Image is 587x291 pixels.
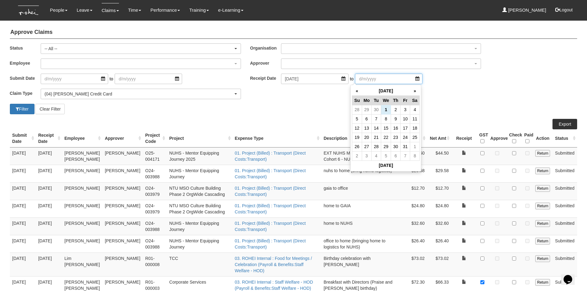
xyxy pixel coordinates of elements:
td: 29 [362,105,371,114]
td: 11 [410,114,420,123]
td: 10 [401,114,410,123]
td: $32.60 [403,217,427,235]
button: Logout [551,2,577,17]
th: » [410,86,420,96]
td: Lim [PERSON_NAME] [62,253,102,276]
td: 16 [391,123,400,133]
th: Sa [410,95,420,105]
td: [DATE] [36,253,62,276]
td: O24-003988 [143,217,167,235]
td: 4 [371,151,381,160]
td: 7 [401,151,410,160]
th: Project : activate to sort column ascending [167,129,232,148]
td: EXT NUHS Mentor Equipping Journey Cohort 6 - NUHS to Home [321,147,403,165]
td: 8 [410,151,420,160]
td: NUHS - Mentor Equipping Journey [167,217,232,235]
td: 21 [371,133,381,142]
a: 03. ROHEI Internal : Staff Welfare - HOD (Payroll & Benefits:Staff Welfare - HOD) [235,280,313,291]
td: [PERSON_NAME] [62,165,102,182]
td: [DATE] [36,200,62,217]
span: to [349,74,355,84]
td: 13 [362,123,371,133]
td: [DATE] [36,165,62,182]
a: Claims [102,3,119,18]
th: Mo [362,95,371,105]
td: $12.70 [403,182,427,200]
td: 20 [362,133,371,142]
input: d/m/yyyy [281,74,349,84]
td: [PERSON_NAME] [102,200,143,217]
th: Receipt [451,129,477,148]
input: Return [535,279,550,286]
th: Description : activate to sort column ascending [321,129,403,148]
td: Submitted [552,253,577,276]
td: 2 [391,105,400,114]
input: d/m/yyyy [41,74,108,84]
td: 17 [401,123,410,133]
td: $29.58 [427,165,451,182]
a: 01. Project (Billed) : Transport (Direct Costs:Transport) [235,168,306,179]
td: [PERSON_NAME] [PERSON_NAME] [62,147,102,165]
td: 23 [391,133,400,142]
td: 3 [362,151,371,160]
th: Su [352,95,362,105]
iframe: chat widget [561,266,581,285]
th: Status : activate to sort column ascending [552,129,577,148]
input: Return [535,203,550,209]
th: We [381,95,391,105]
a: Export [552,119,577,129]
label: Claim Type [10,89,41,98]
td: 27 [362,142,371,151]
td: O25-004171 [143,147,167,165]
td: $29.58 [403,165,427,182]
td: [DATE] [10,253,36,276]
td: 24 [401,133,410,142]
td: [DATE] [36,182,62,200]
th: Expense Type : activate to sort column ascending [232,129,321,148]
td: [PERSON_NAME] [62,200,102,217]
td: 6 [391,151,400,160]
td: Submitted [552,182,577,200]
td: 18 [410,123,420,133]
input: Return [535,185,550,192]
th: Action [533,129,552,148]
td: 30 [371,105,381,114]
span: to [108,74,115,84]
input: Return [535,238,550,245]
td: NTU MSO Culture Building Phase 2 OrgWide Cascading [167,200,232,217]
td: 30 [391,142,400,151]
td: 6 [362,114,371,123]
td: 14 [371,123,381,133]
label: Employee [10,59,41,67]
td: 31 [401,142,410,151]
a: People [50,3,67,17]
td: $26.40 [427,235,451,253]
td: [DATE] [10,235,36,253]
td: 2 [352,151,362,160]
a: 01. Project (Billed) : Transport (Direct Costs:Transport) [235,203,306,214]
label: Status [10,43,41,52]
td: 26 [352,142,362,151]
td: nuhs to home (bring home logistics) [321,165,403,182]
td: O24-003979 [143,200,167,217]
td: 4 [410,105,420,114]
td: NUHS - Mentor Equipping Journey [167,235,232,253]
th: [DATE] [352,160,420,170]
td: $32.60 [427,217,451,235]
td: 15 [381,123,391,133]
td: [PERSON_NAME] [62,217,102,235]
input: Return [535,168,550,174]
td: Birthday celebration with [PERSON_NAME] [321,253,403,276]
th: Project Code : activate to sort column ascending [143,129,167,148]
td: [DATE] [10,217,36,235]
label: Submit Date [10,74,41,83]
input: Return [535,150,550,157]
a: 01. Project (Billed) : Transport (Direct Costs:Transport) [235,238,306,249]
label: Receipt Date [250,74,281,83]
td: R01-000008 [143,253,167,276]
a: [PERSON_NAME] [502,3,546,17]
a: e-Learning [218,3,243,17]
th: Th [391,95,400,105]
input: Return [535,255,550,262]
th: « [352,86,362,96]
